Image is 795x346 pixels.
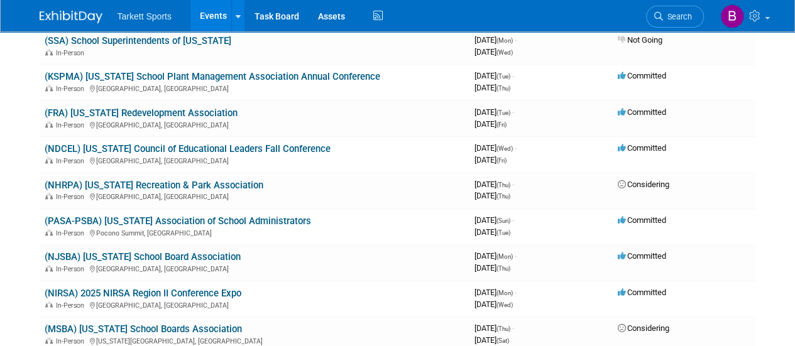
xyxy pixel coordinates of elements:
span: - [512,215,514,225]
span: [DATE] [474,155,507,165]
a: Search [646,6,704,28]
span: - [512,323,514,333]
span: In-Person [56,157,88,165]
span: [DATE] [474,215,514,225]
span: [DATE] [474,180,514,189]
img: In-Person Event [45,157,53,163]
span: (Tue) [496,109,510,116]
span: Committed [618,143,666,153]
span: Not Going [618,35,662,45]
span: [DATE] [474,47,513,57]
span: (Mon) [496,253,513,260]
span: (Fri) [496,121,507,128]
span: Search [663,12,692,21]
a: (NJSBA) [US_STATE] School Board Association [45,251,241,262]
span: In-Person [56,265,88,273]
a: (SSA) School Superintendents of [US_STATE] [45,35,231,46]
span: [DATE] [474,35,517,45]
span: In-Person [56,49,88,57]
a: (NHRPA) [US_STATE] Recreation & Park Association [45,180,263,191]
span: Committed [618,107,666,117]
span: Committed [618,71,666,80]
span: In-Person [56,193,88,201]
span: - [515,288,517,297]
a: (PASA-PSBA) [US_STATE] Association of School Administrators [45,215,311,227]
a: (FRA) [US_STATE] Redevelopment Association [45,107,238,119]
span: - [512,71,514,80]
span: - [515,251,517,261]
span: In-Person [56,121,88,129]
span: In-Person [56,229,88,237]
span: (Sat) [496,337,509,344]
span: (Thu) [496,193,510,200]
span: (Thu) [496,85,510,92]
a: (KSPMA) [US_STATE] School Plant Management Association Annual Conference [45,71,380,82]
div: [GEOGRAPHIC_DATA], [GEOGRAPHIC_DATA] [45,300,464,310]
div: [GEOGRAPHIC_DATA], [GEOGRAPHIC_DATA] [45,83,464,93]
img: In-Person Event [45,121,53,127]
span: [DATE] [474,263,510,273]
div: [US_STATE][GEOGRAPHIC_DATA], [GEOGRAPHIC_DATA] [45,335,464,345]
span: [DATE] [474,119,507,129]
span: - [512,107,514,117]
img: In-Person Event [45,85,53,91]
span: In-Person [56,301,88,310]
span: (Wed) [496,145,513,152]
span: [DATE] [474,251,517,261]
span: Committed [618,215,666,225]
span: Committed [618,251,666,261]
span: (Wed) [496,49,513,56]
span: (Tue) [496,229,510,236]
span: (Thu) [496,181,510,188]
a: (MSBA) [US_STATE] School Boards Association [45,323,242,335]
span: (Mon) [496,289,513,296]
img: In-Person Event [45,229,53,235]
div: Pocono Summit, [GEOGRAPHIC_DATA] [45,227,464,237]
span: [DATE] [474,191,510,200]
div: [GEOGRAPHIC_DATA], [GEOGRAPHIC_DATA] [45,155,464,165]
span: [DATE] [474,288,517,297]
span: (Thu) [496,265,510,272]
img: ExhibitDay [40,11,102,23]
div: [GEOGRAPHIC_DATA], [GEOGRAPHIC_DATA] [45,191,464,201]
a: (NIRSA) 2025 NIRSA Region II Conference Expo [45,288,241,299]
span: (Thu) [496,325,510,332]
span: (Mon) [496,37,513,44]
img: In-Person Event [45,265,53,271]
span: Considering [618,180,669,189]
span: Considering [618,323,669,333]
img: In-Person Event [45,301,53,308]
img: In-Person Event [45,193,53,199]
span: (Sun) [496,217,510,224]
span: (Tue) [496,73,510,80]
span: [DATE] [474,227,510,237]
a: (NDCEL) [US_STATE] Council of Educational Leaders Fall Conference [45,143,331,154]
span: - [515,143,517,153]
span: Tarkett Sports [118,11,172,21]
img: In-Person Event [45,337,53,343]
span: [DATE] [474,323,514,333]
div: [GEOGRAPHIC_DATA], [GEOGRAPHIC_DATA] [45,263,464,273]
img: In-Person Event [45,49,53,55]
span: - [512,180,514,189]
span: In-Person [56,85,88,93]
img: Blake Centers [720,4,744,28]
span: (Wed) [496,301,513,308]
div: [GEOGRAPHIC_DATA], [GEOGRAPHIC_DATA] [45,119,464,129]
span: [DATE] [474,83,510,92]
span: [DATE] [474,107,514,117]
span: [DATE] [474,71,514,80]
span: [DATE] [474,300,513,309]
span: Committed [618,288,666,297]
span: (Fri) [496,157,507,164]
span: - [515,35,517,45]
span: In-Person [56,337,88,345]
span: [DATE] [474,143,517,153]
span: [DATE] [474,335,509,345]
